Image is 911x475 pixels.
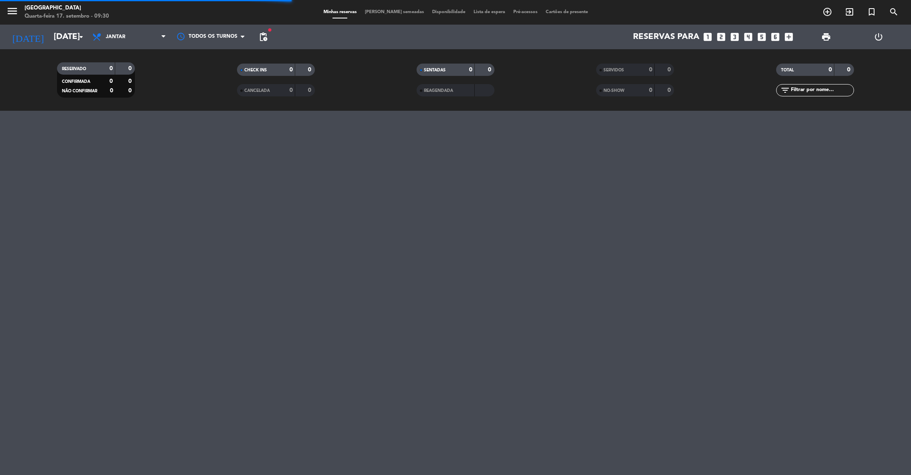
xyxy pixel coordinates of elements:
[770,32,781,42] i: looks_6
[289,87,293,93] strong: 0
[128,78,133,84] strong: 0
[109,66,113,71] strong: 0
[847,67,852,73] strong: 0
[829,67,832,73] strong: 0
[244,89,270,93] span: CANCELADA
[289,67,293,73] strong: 0
[244,68,267,72] span: CHECK INS
[542,10,592,14] span: Cartões de presente
[361,10,428,14] span: [PERSON_NAME] semeadas
[604,68,624,72] span: SERVIDOS
[889,7,899,17] i: search
[110,88,113,94] strong: 0
[308,67,313,73] strong: 0
[62,89,97,93] span: NÃO CONFIRMAR
[106,34,125,40] span: Jantar
[729,32,740,42] i: looks_3
[128,88,133,94] strong: 0
[25,4,109,12] div: [GEOGRAPHIC_DATA]
[702,32,713,42] i: looks_one
[469,10,509,14] span: Lista de espera
[6,5,18,20] button: menu
[6,5,18,17] i: menu
[319,10,361,14] span: Minhas reservas
[649,87,652,93] strong: 0
[509,10,542,14] span: Pré-acessos
[488,67,493,73] strong: 0
[743,32,754,42] i: looks_4
[821,32,831,42] span: print
[25,12,109,21] div: Quarta-feira 17. setembro - 09:30
[633,32,699,42] span: Reservas para
[649,67,652,73] strong: 0
[109,78,113,84] strong: 0
[780,85,790,95] i: filter_list
[845,7,854,17] i: exit_to_app
[790,86,854,95] input: Filtrar por nome...
[716,32,727,42] i: looks_two
[258,32,268,42] span: pending_actions
[604,89,624,93] span: NO-SHOW
[874,32,884,42] i: power_settings_new
[781,68,794,72] span: TOTAL
[267,27,272,32] span: fiber_manual_record
[76,32,86,42] i: arrow_drop_down
[428,10,469,14] span: Disponibilidade
[756,32,767,42] i: looks_5
[308,87,313,93] strong: 0
[822,7,832,17] i: add_circle_outline
[469,67,472,73] strong: 0
[867,7,877,17] i: turned_in_not
[424,68,446,72] span: SENTADAS
[424,89,453,93] span: REAGENDADA
[667,67,672,73] strong: 0
[852,25,905,49] div: LOG OUT
[62,67,86,71] span: RESERVADO
[6,28,50,46] i: [DATE]
[128,66,133,71] strong: 0
[783,32,794,42] i: add_box
[667,87,672,93] strong: 0
[62,80,90,84] span: CONFIRMADA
